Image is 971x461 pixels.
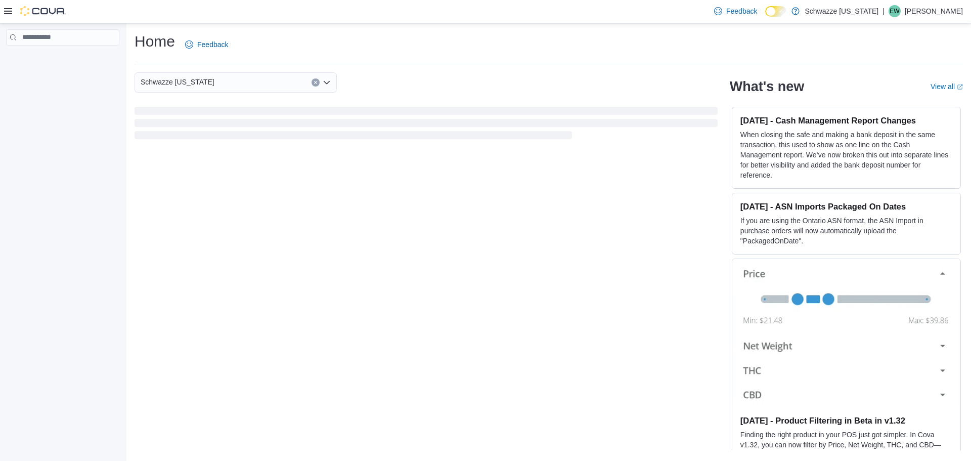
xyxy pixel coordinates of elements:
nav: Complex example [6,48,119,72]
p: When closing the safe and making a bank deposit in the same transaction, this used to show as one... [740,130,952,180]
p: Schwazze [US_STATE] [805,5,878,17]
span: Feedback [197,39,228,50]
button: Clear input [312,78,320,87]
a: View allExternal link [931,82,963,91]
a: Feedback [181,34,232,55]
svg: External link [957,84,963,90]
h1: Home [135,31,175,52]
p: [PERSON_NAME] [905,5,963,17]
input: Dark Mode [765,6,786,17]
div: Ehren Wood [889,5,901,17]
p: If you are using the Ontario ASN format, the ASN Import in purchase orders will now automatically... [740,216,952,246]
h3: [DATE] - Product Filtering in Beta in v1.32 [740,415,952,426]
h2: What's new [730,78,804,95]
button: Open list of options [323,78,331,87]
h3: [DATE] - Cash Management Report Changes [740,115,952,125]
span: Loading [135,109,718,141]
a: Feedback [710,1,761,21]
h3: [DATE] - ASN Imports Packaged On Dates [740,201,952,212]
span: Schwazze [US_STATE] [141,76,214,88]
span: Feedback [726,6,757,16]
p: | [882,5,885,17]
img: Cova [20,6,66,16]
span: EW [890,5,899,17]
